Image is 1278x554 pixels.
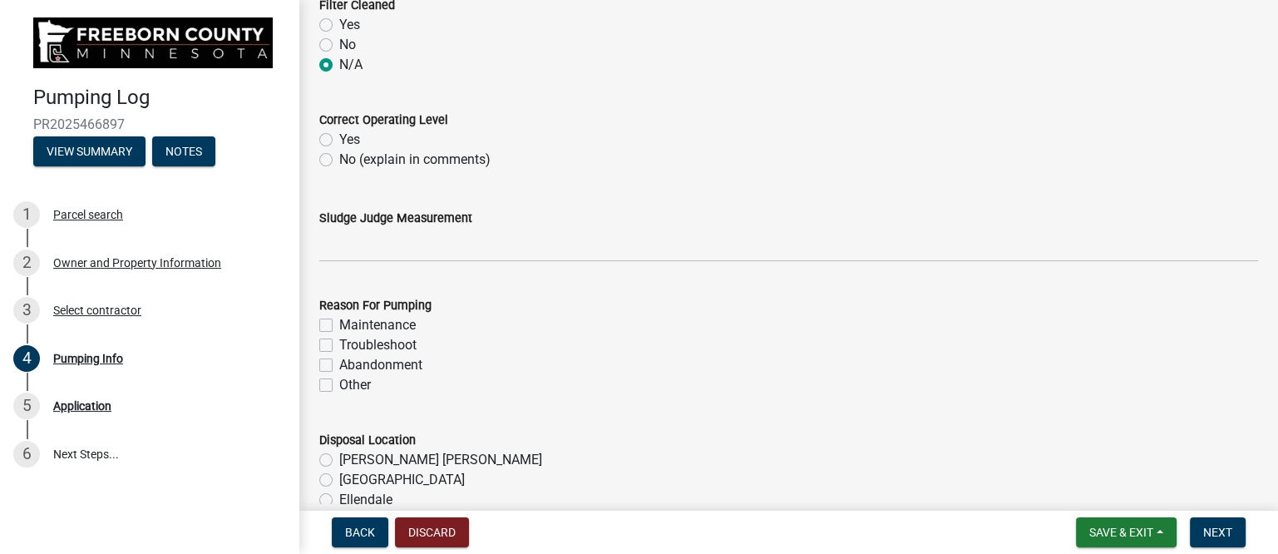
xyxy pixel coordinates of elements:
[339,355,422,375] label: Abandonment
[1089,526,1153,539] span: Save & Exit
[339,35,356,55] label: No
[339,490,392,510] label: Ellendale
[53,353,123,364] div: Pumping Info
[1190,517,1246,547] button: Next
[319,115,448,126] label: Correct Operating Level
[319,300,432,312] label: Reason For Pumping
[33,86,286,110] h4: Pumping Log
[1203,526,1232,539] span: Next
[339,375,371,395] label: Other
[13,201,40,228] div: 1
[33,17,273,68] img: Freeborn County, Minnesota
[319,213,472,225] label: Sludge Judge Measurement
[53,257,221,269] div: Owner and Property Information
[33,116,266,132] span: PR2025466897
[319,435,416,447] label: Disposal Location
[13,297,40,324] div: 3
[339,315,416,335] label: Maintenance
[152,146,215,159] wm-modal-confirm: Notes
[339,55,363,75] label: N/A
[345,526,375,539] span: Back
[339,470,465,490] label: [GEOGRAPHIC_DATA]
[339,150,491,170] label: No (explain in comments)
[395,517,469,547] button: Discard
[339,450,542,470] label: [PERSON_NAME] [PERSON_NAME]
[339,130,360,150] label: Yes
[13,345,40,372] div: 4
[152,136,215,166] button: Notes
[33,146,146,159] wm-modal-confirm: Summary
[1076,517,1177,547] button: Save & Exit
[53,400,111,412] div: Application
[13,250,40,276] div: 2
[339,15,360,35] label: Yes
[332,517,388,547] button: Back
[53,209,123,220] div: Parcel search
[13,393,40,419] div: 5
[339,335,417,355] label: Troubleshoot
[13,441,40,467] div: 6
[33,136,146,166] button: View Summary
[53,304,141,316] div: Select contractor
